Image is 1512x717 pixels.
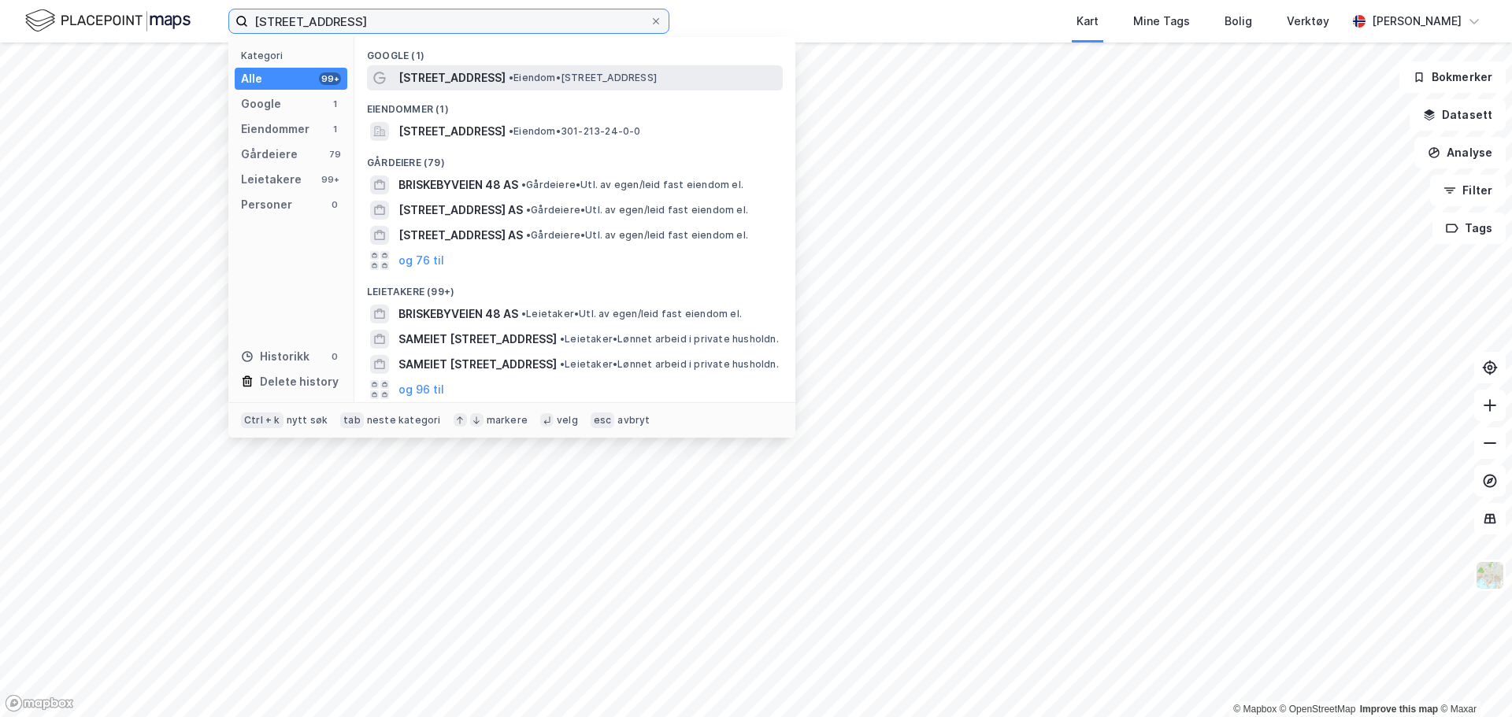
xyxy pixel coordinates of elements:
a: Improve this map [1360,704,1438,715]
span: • [521,308,526,320]
span: • [526,204,531,216]
div: 79 [328,148,341,161]
button: Filter [1430,175,1506,206]
div: Kategori [241,50,347,61]
div: 0 [328,198,341,211]
button: Tags [1432,213,1506,244]
span: Leietaker • Lønnet arbeid i private husholdn. [560,358,779,371]
div: 99+ [319,72,341,85]
a: Mapbox [1233,704,1277,715]
div: velg [557,414,578,427]
span: Eiendom • 301-213-24-0-0 [509,125,641,138]
span: • [509,125,513,137]
span: Gårdeiere • Utl. av egen/leid fast eiendom el. [526,229,748,242]
button: Datasett [1410,99,1506,131]
img: Z [1475,560,1505,590]
span: • [521,179,526,190]
div: esc [591,412,615,428]
div: Ctrl + k [241,412,283,428]
div: Gårdeiere (79) [354,144,795,172]
a: OpenStreetMap [1280,704,1356,715]
a: Mapbox homepage [5,694,74,712]
button: og 76 til [398,251,444,270]
div: Google [241,94,281,113]
iframe: Chat Widget [1433,641,1512,717]
div: Leietakere [241,170,302,189]
span: [STREET_ADDRESS] [398,68,506,87]
span: [STREET_ADDRESS] [398,122,506,141]
div: Eiendommer [241,120,309,139]
button: Analyse [1414,137,1506,168]
span: • [560,358,565,370]
span: SAMEIET [STREET_ADDRESS] [398,355,557,374]
div: 1 [328,123,341,135]
div: markere [487,414,528,427]
span: BRISKEBYVEIEN 48 AS [398,176,518,194]
span: • [509,72,513,83]
div: Mine Tags [1133,12,1190,31]
div: Bolig [1225,12,1252,31]
div: [PERSON_NAME] [1372,12,1462,31]
div: tab [340,412,364,428]
button: og 96 til [398,380,444,399]
span: SAMEIET [STREET_ADDRESS] [398,330,557,349]
div: 99+ [319,173,341,186]
span: BRISKEBYVEIEN 48 AS [398,305,518,323]
div: Eiendommer (1) [354,91,795,119]
div: Leietakere (99+) [354,273,795,301]
div: Alle [241,69,262,88]
div: avbryt [617,414,650,427]
span: [STREET_ADDRESS] AS [398,226,523,245]
div: Gårdeiere [241,145,298,164]
span: Leietaker • Utl. av egen/leid fast eiendom el. [521,308,742,320]
div: Historikk [241,347,309,366]
span: Gårdeiere • Utl. av egen/leid fast eiendom el. [521,179,743,191]
div: Kart [1077,12,1099,31]
div: nytt søk [287,414,328,427]
img: logo.f888ab2527a4732fd821a326f86c7f29.svg [25,7,191,35]
span: Eiendom • [STREET_ADDRESS] [509,72,657,84]
button: Bokmerker [1399,61,1506,93]
div: Delete history [260,372,339,391]
div: neste kategori [367,414,441,427]
div: Verktøy [1287,12,1329,31]
span: Gårdeiere • Utl. av egen/leid fast eiendom el. [526,204,748,216]
span: [STREET_ADDRESS] AS [398,201,523,220]
div: Google (1) [354,37,795,65]
div: Personer [241,195,292,214]
span: • [560,333,565,345]
input: Søk på adresse, matrikkel, gårdeiere, leietakere eller personer [248,9,650,33]
span: • [526,229,531,241]
div: 1 [328,98,341,110]
div: 0 [328,350,341,363]
span: Leietaker • Lønnet arbeid i private husholdn. [560,333,779,346]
